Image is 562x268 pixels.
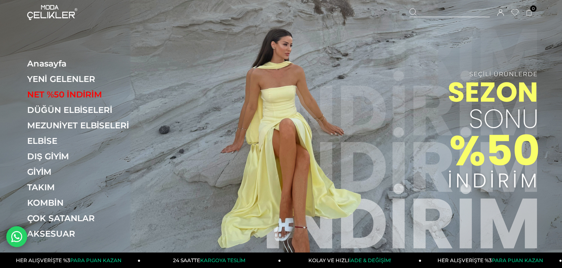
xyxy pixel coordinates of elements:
[70,257,122,263] span: PARA PUAN KAZAN
[27,213,142,223] a: ÇOK SATANLAR
[27,59,142,69] a: Anasayfa
[140,253,281,268] a: 24 SAATTEKARGOYA TESLİM
[27,105,142,115] a: DÜĞÜN ELBİSELERİ
[422,253,562,268] a: HER ALIŞVERİŞTE %3PARA PUAN KAZAN
[27,5,77,20] img: logo
[27,182,142,192] a: TAKIM
[27,229,142,239] a: AKSESUAR
[27,120,142,130] a: MEZUNİYET ELBİSELERİ
[349,257,391,263] span: İADE & DEĞİŞİM!
[526,10,532,16] a: 0
[492,257,543,263] span: PARA PUAN KAZAN
[27,167,142,177] a: GİYİM
[200,257,245,263] span: KARGOYA TESLİM
[281,253,422,268] a: KOLAY VE HIZLIİADE & DEĞİŞİM!
[27,89,142,100] a: NET %50 İNDİRİM
[27,198,142,208] a: KOMBİN
[27,151,142,161] a: DIŞ GİYİM
[27,136,142,146] a: ELBİSE
[27,74,142,84] a: YENİ GELENLER
[530,5,537,12] span: 0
